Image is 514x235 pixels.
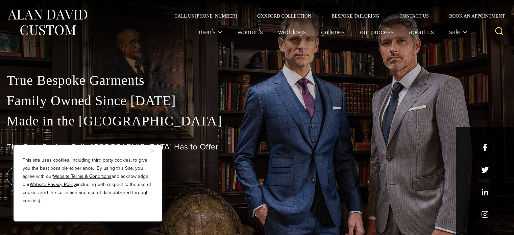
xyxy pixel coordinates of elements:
[7,167,101,186] a: book an appointment
[247,14,321,18] a: Oxxford Collection
[389,14,439,18] a: Contact Us
[164,14,507,18] nav: Secondary Navigation
[352,25,401,39] a: Our Process
[449,28,467,35] span: Sale
[401,25,442,39] a: About Us
[199,28,222,35] span: Men’s
[439,14,507,18] a: Book an Appointment
[314,25,352,39] a: Galleries
[271,25,314,39] a: weddings
[7,70,507,131] p: True Bespoke Garments Family Owned Since [DATE] Made in the [GEOGRAPHIC_DATA]
[151,147,159,155] button: Close
[321,14,389,18] a: Bespoke Tailoring
[53,173,112,180] a: Website Terms & Conditions
[230,25,271,39] a: Women’s
[30,181,76,188] a: Website Privacy Policy
[191,25,471,39] nav: Primary Navigation
[7,7,88,38] img: Alan David Custom
[491,24,507,40] button: View Search Form
[151,149,154,152] img: Close
[7,142,507,152] h1: The Best Custom Suits [GEOGRAPHIC_DATA] Has to Offer
[23,156,153,205] p: This site uses cookies, including third party cookies, to give you the best possible experience. ...
[164,14,247,18] a: Call Us [PHONE_NUMBER]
